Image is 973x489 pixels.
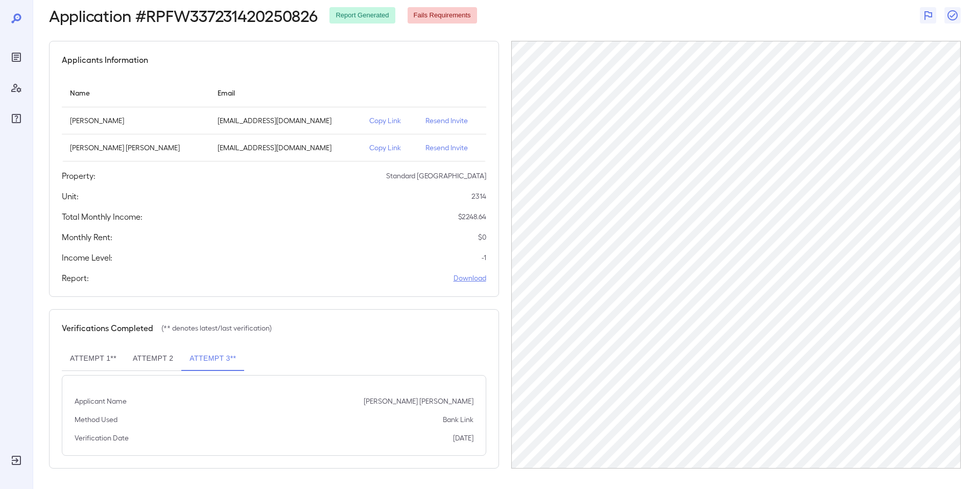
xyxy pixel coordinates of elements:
[161,323,272,333] p: (** denotes latest/last verification)
[454,273,486,283] a: Download
[369,143,409,153] p: Copy Link
[70,143,201,153] p: [PERSON_NAME] [PERSON_NAME]
[62,231,112,243] h5: Monthly Rent:
[62,54,148,66] h5: Applicants Information
[458,212,486,222] p: $ 2248.64
[62,78,486,161] table: simple table
[62,78,209,107] th: Name
[482,252,486,263] p: -1
[62,346,125,371] button: Attempt 1**
[75,396,127,406] p: Applicant Name
[62,272,89,284] h5: Report:
[8,80,25,96] div: Manage Users
[386,171,486,181] p: Standard [GEOGRAPHIC_DATA]
[8,49,25,65] div: Reports
[62,211,143,223] h5: Total Monthly Income:
[209,78,362,107] th: Email
[62,170,96,182] h5: Property:
[408,11,477,20] span: Fails Requirements
[425,143,478,153] p: Resend Invite
[62,190,79,202] h5: Unit:
[920,7,936,24] button: Flag Report
[369,115,409,126] p: Copy Link
[49,6,317,25] h2: Application # RPFW337231420250826
[70,115,201,126] p: [PERSON_NAME]
[471,191,486,201] p: 2314
[75,414,117,425] p: Method Used
[218,143,353,153] p: [EMAIL_ADDRESS][DOMAIN_NAME]
[75,433,129,443] p: Verification Date
[478,232,486,242] p: $ 0
[364,396,473,406] p: [PERSON_NAME] [PERSON_NAME]
[425,115,478,126] p: Resend Invite
[443,414,473,425] p: Bank Link
[218,115,353,126] p: [EMAIL_ADDRESS][DOMAIN_NAME]
[329,11,395,20] span: Report Generated
[62,322,153,334] h5: Verifications Completed
[181,346,244,371] button: Attempt 3**
[62,251,112,264] h5: Income Level:
[453,433,473,443] p: [DATE]
[944,7,961,24] button: Close Report
[8,110,25,127] div: FAQ
[125,346,181,371] button: Attempt 2
[8,452,25,469] div: Log Out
